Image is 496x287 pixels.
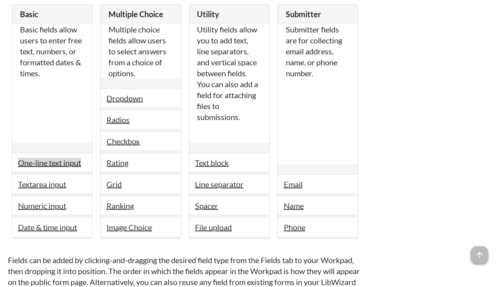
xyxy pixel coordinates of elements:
div: Utility fields allow you to add text, line separators, and vertical space between fields. You can... [189,24,269,143]
a: Textarea input [18,179,66,189]
a: Rating [106,158,128,167]
a: Line separator [195,179,244,189]
a: Date & time input [18,222,77,232]
a: arrow_upward [471,247,488,257]
a: Spacer [195,201,218,210]
span: Basic [20,9,38,19]
a: Ranking [106,201,134,210]
span: Multiple Choice [108,9,163,19]
a: Image Choice [106,222,152,232]
a: Dropdown [106,93,143,103]
div: Multiple choice fields allow users to select answers from a choice of options. [101,24,180,79]
span: Utility [197,9,220,19]
a: Name [284,201,304,210]
a: Grid [106,179,122,189]
a: Numeric input [18,201,66,210]
a: Text block [195,158,229,167]
a: One-line text input [18,158,81,167]
a: Radios [106,115,130,124]
a: Phone [284,222,305,232]
span: Submitter [286,9,321,19]
div: Basic fields allow users to enter free text, numbers, or formatted dates & times. [12,24,92,143]
div: Submitter fields are for collecting email address, name, or phone number. [278,24,358,165]
a: File upload [195,222,232,232]
a: Email [284,179,303,189]
a: Checkbox [106,136,140,146]
span: arrow_upward [471,246,488,264]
